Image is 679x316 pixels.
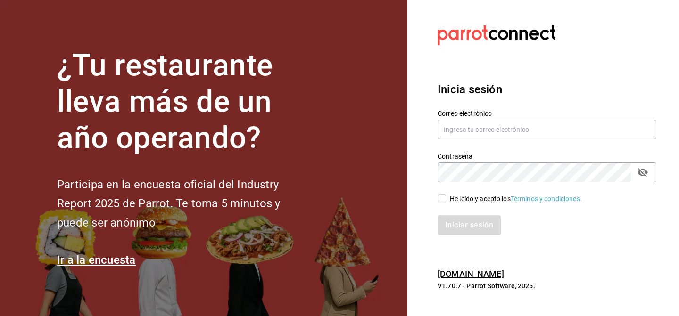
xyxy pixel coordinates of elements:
[635,164,651,180] button: passwordField
[438,81,656,98] h3: Inicia sesión
[438,281,656,291] p: V1.70.7 - Parrot Software, 2025.
[438,110,656,117] label: Correo electrónico
[57,175,312,233] h2: Participa en la encuesta oficial del Industry Report 2025 de Parrot. Te toma 5 minutos y puede se...
[438,153,656,160] label: Contraseña
[438,269,504,279] a: [DOMAIN_NAME]
[450,194,582,204] div: He leído y acepto los
[57,48,312,156] h1: ¿Tu restaurante lleva más de un año operando?
[511,195,582,203] a: Términos y condiciones.
[57,253,136,267] a: Ir a la encuesta
[438,120,656,139] input: Ingresa tu correo electrónico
